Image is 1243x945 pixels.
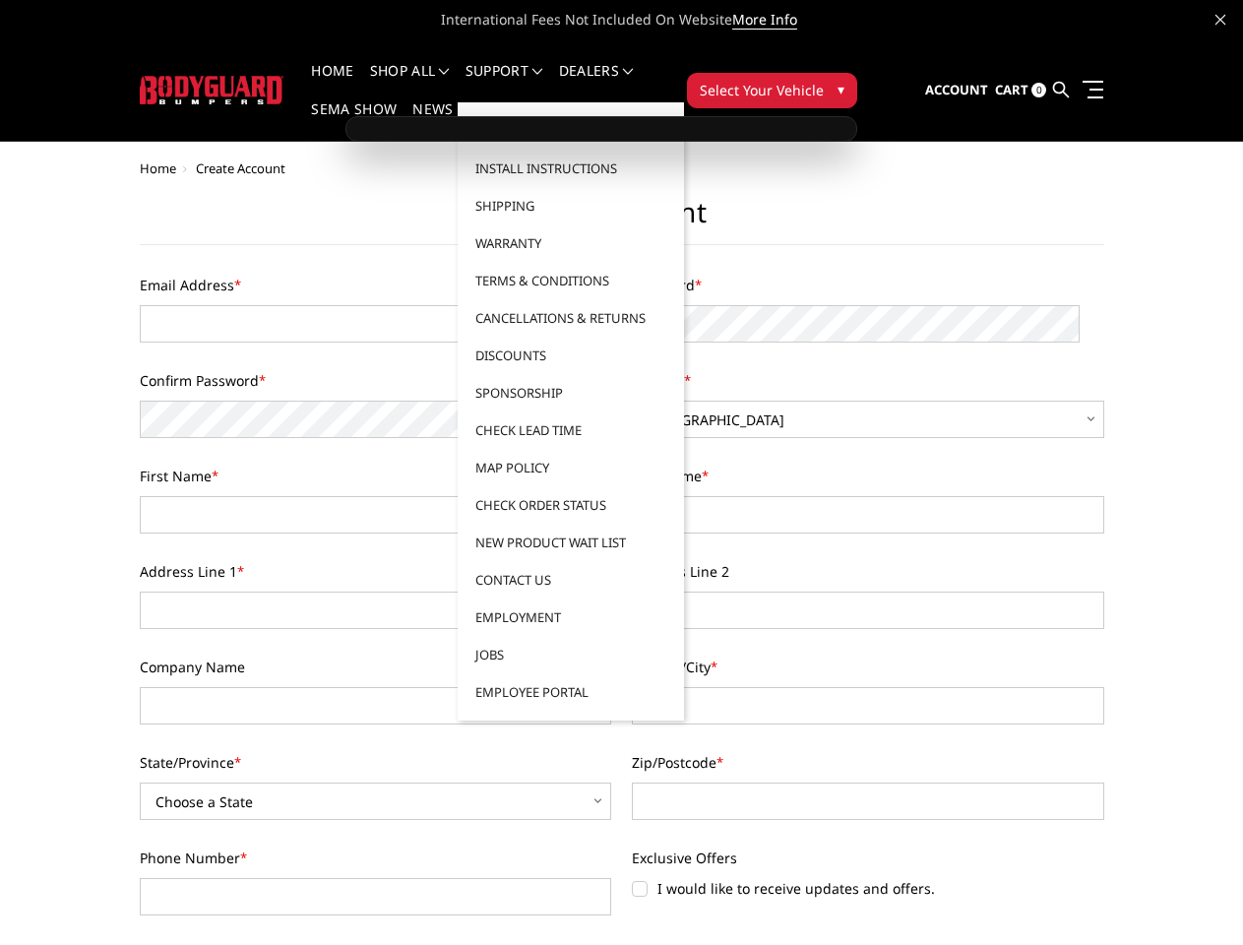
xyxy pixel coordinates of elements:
[466,374,676,411] a: Sponsorship
[700,80,824,100] span: Select Your Vehicle
[466,150,676,187] a: Install Instructions
[632,752,1104,773] label: Zip/Postcode
[466,561,676,598] a: Contact Us
[925,81,988,98] span: Account
[838,79,844,99] span: ▾
[140,76,284,104] img: BODYGUARD BUMPERS
[559,64,634,102] a: Dealers
[995,64,1046,117] a: Cart 0
[466,224,676,262] a: Warranty
[632,466,1104,486] label: Last Name
[466,673,676,711] a: Employee Portal
[140,159,176,177] a: Home
[466,486,676,524] a: Check Order Status
[140,275,612,295] label: Email Address
[632,561,1104,582] label: Address Line 2
[632,370,1104,391] label: Country
[466,598,676,636] a: Employment
[632,878,1104,899] label: I would like to receive updates and offers.
[196,159,285,177] span: Create Account
[687,73,857,108] button: Select Your Vehicle
[466,299,676,337] a: Cancellations & Returns
[632,848,1104,868] label: Exclusive Offers
[466,449,676,486] a: MAP Policy
[1145,850,1243,945] iframe: Chat Widget
[140,848,612,868] label: Phone Number
[140,561,612,582] label: Address Line 1
[311,64,353,102] a: Home
[466,112,676,150] a: FAQ
[140,370,612,391] label: Confirm Password
[466,411,676,449] a: Check Lead Time
[311,102,397,141] a: SEMA Show
[466,64,543,102] a: Support
[140,466,612,486] label: First Name
[732,10,797,30] a: More Info
[632,657,1104,677] label: Suburb/City
[370,64,450,102] a: shop all
[632,275,1104,295] label: Password
[1031,83,1046,97] span: 0
[466,262,676,299] a: Terms & Conditions
[466,636,676,673] a: Jobs
[140,196,1104,245] h1: New Account
[995,81,1028,98] span: Cart
[466,524,676,561] a: New Product Wait List
[412,102,453,141] a: News
[140,752,612,773] label: State/Province
[466,337,676,374] a: Discounts
[925,64,988,117] a: Account
[140,657,612,677] label: Company Name
[466,187,676,224] a: Shipping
